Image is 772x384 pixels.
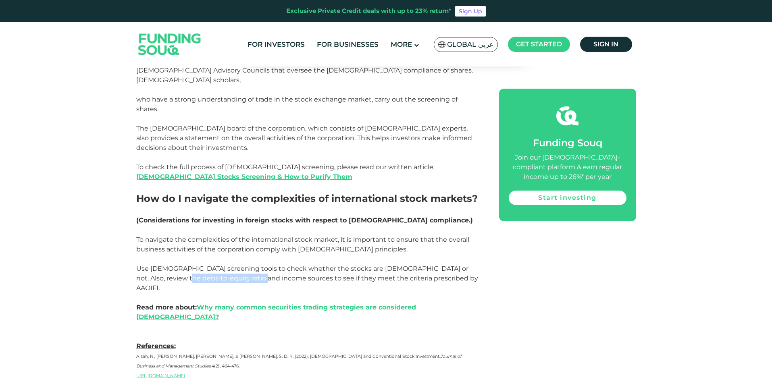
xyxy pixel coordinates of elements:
[136,265,478,292] span: Use [DEMOGRAPHIC_DATA] screening tools to check whether the stocks are [DEMOGRAPHIC_DATA] or not....
[315,38,381,51] a: For Businesses
[136,163,435,181] a: :[DEMOGRAPHIC_DATA] Stocks Screening & How to Purify Them
[447,40,493,49] span: Global عربي
[211,363,214,369] em: 4
[136,303,416,321] strong: Read more about:
[136,236,469,253] span: To navigate the complexities of the international stock market, it is important to ensure that th...
[580,37,632,52] a: Sign in
[455,6,486,17] a: Sign Up
[509,153,626,182] div: Join our [DEMOGRAPHIC_DATA]-compliant platform & earn regular income up to 26%* per year
[438,41,445,48] img: SA Flag
[593,40,618,48] span: Sign in
[516,40,562,48] span: Get started
[136,95,458,113] span: who have a strong understanding of trade in the stock exchange market, carry out the screening of...
[136,163,435,181] span: To check the full process of [DEMOGRAPHIC_DATA] screening, please read our written article
[130,24,209,65] img: Logo
[136,125,472,152] span: The [DEMOGRAPHIC_DATA] board of the corporation, which consists of [DEMOGRAPHIC_DATA] experts, al...
[533,137,602,149] span: Funding Souq
[246,38,307,51] a: For Investors
[286,6,452,16] div: Exclusive Private Credit deals with up to 23% return*
[136,303,416,321] a: Why many common securities trading strategies are considered [DEMOGRAPHIC_DATA]?
[136,216,473,224] span: (Considerations for investing in foreign stocks with respect to [DEMOGRAPHIC_DATA] compliance.)
[136,57,473,84] span: To ensure whether the investment in a corporation is [DEMOGRAPHIC_DATA] or not, there are differe...
[136,173,352,181] strong: [DEMOGRAPHIC_DATA] Stocks Screening & How to Purify Them
[509,191,626,205] a: Start investing
[136,354,462,369] em: Journal of Business and Management Studies
[136,354,462,369] span: Aisah, N., [PERSON_NAME], [PERSON_NAME], & [PERSON_NAME], S. D. R. (2022). [DEMOGRAPHIC_DATA] and...
[556,105,578,127] img: fsicon
[136,373,185,378] a: [URL][DOMAIN_NAME]
[136,193,478,204] span: How do I navigate the complexities of international stock markets?
[391,40,412,48] span: More
[136,342,176,350] span: References:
